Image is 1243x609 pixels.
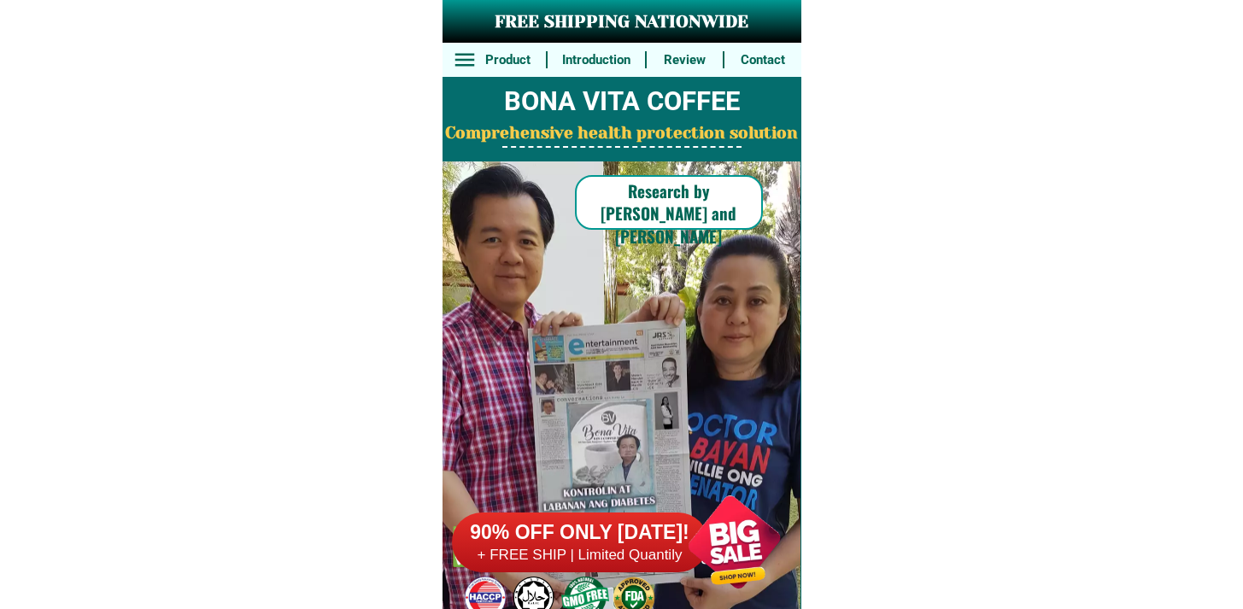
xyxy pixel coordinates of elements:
h6: Contact [734,50,792,70]
h6: 90% OFF ONLY [DATE]! [452,520,708,546]
h6: Introduction [556,50,636,70]
h3: FREE SHIPPING NATIONWIDE [443,9,801,35]
h2: Comprehensive health protection solution [443,121,801,146]
h6: Research by [PERSON_NAME] and [PERSON_NAME] [575,179,763,248]
h6: + FREE SHIP | Limited Quantily [452,546,708,565]
h2: BONA VITA COFFEE [443,82,801,122]
h6: Review [656,50,714,70]
h6: Product [478,50,536,70]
